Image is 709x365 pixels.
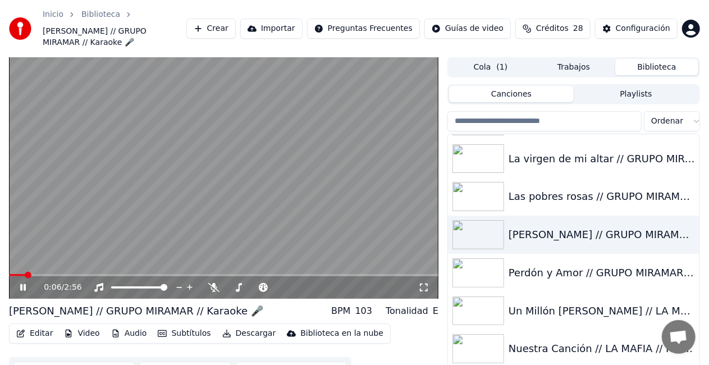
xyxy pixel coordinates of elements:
[44,282,71,293] div: /
[44,282,61,293] span: 0:06
[81,9,120,20] a: Biblioteca
[509,341,695,357] div: Nuestra Canción // LA MAFIA // Karaoke 🎤
[218,326,281,341] button: Descargar
[509,189,695,204] div: Las pobres rosas // GRUPO MIRAMAR // Karaoke 🎤
[616,23,670,34] div: Configuración
[307,19,420,39] button: Preguntas Frecuentes
[509,151,695,167] div: La virgen de mi altar // GRUPO MIRAMAR // Karaoke 🎤
[662,320,696,354] a: Chat abierto
[574,86,698,102] button: Playlists
[424,19,511,39] button: Guías de video
[240,19,303,39] button: Importar
[509,303,695,319] div: Un Millón [PERSON_NAME] // LA MAFIA // Karaoke 🎤
[509,265,695,281] div: Perdón y Amor // GRUPO MIRAMAR // Karaoke 🎤
[43,26,186,48] span: [PERSON_NAME] // GRUPO MIRAMAR // Karaoke 🎤
[449,86,574,102] button: Canciones
[355,304,373,318] div: 103
[331,304,350,318] div: BPM
[386,304,428,318] div: Tonalidad
[433,304,438,318] div: E
[532,59,615,75] button: Trabajos
[153,326,215,341] button: Subtítulos
[9,17,31,40] img: youka
[651,116,683,127] span: Ordenar
[60,326,104,341] button: Video
[9,303,263,319] div: [PERSON_NAME] // GRUPO MIRAMAR // Karaoke 🎤
[43,9,63,20] a: Inicio
[615,59,698,75] button: Biblioteca
[300,328,383,339] div: Biblioteca en la nube
[64,282,81,293] span: 2:56
[43,9,186,48] nav: breadcrumb
[573,23,583,34] span: 28
[496,62,507,73] span: ( 1 )
[515,19,591,39] button: Créditos28
[595,19,678,39] button: Configuración
[186,19,236,39] button: Crear
[536,23,569,34] span: Créditos
[449,59,532,75] button: Cola
[12,326,57,341] button: Editar
[107,326,152,341] button: Audio
[509,227,695,243] div: [PERSON_NAME] // GRUPO MIRAMAR // Karaoke 🎤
